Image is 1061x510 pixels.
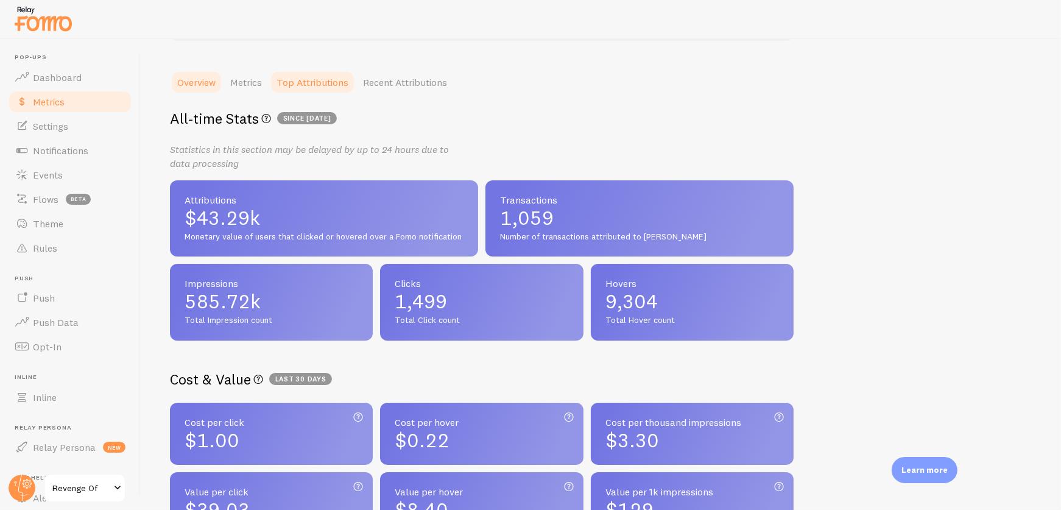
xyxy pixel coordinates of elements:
[33,96,65,108] span: Metrics
[605,428,659,452] span: $3.30
[605,417,779,427] span: Cost per thousand impressions
[7,163,133,187] a: Events
[500,232,779,243] span: Number of transactions attributed to [PERSON_NAME]
[892,457,957,483] div: Learn more
[7,187,133,211] a: Flows beta
[15,424,133,432] span: Relay Persona
[185,232,464,243] span: Monetary value of users that clicked or hovered over a Fomo notification
[33,316,79,328] span: Push Data
[33,341,62,353] span: Opt-In
[170,143,449,169] i: Statistics in this section may be delayed by up to 24 hours due to data processing
[7,286,133,310] a: Push
[7,90,133,114] a: Metrics
[605,487,779,497] span: Value per 1k impressions
[15,374,133,381] span: Inline
[52,481,110,495] span: Revenge Of
[7,211,133,236] a: Theme
[66,194,91,205] span: beta
[356,70,454,94] a: Recent Attributions
[33,242,57,254] span: Rules
[7,385,133,409] a: Inline
[395,487,568,497] span: Value per hover
[395,428,449,452] span: $0.22
[13,3,74,34] img: fomo-relay-logo-orange.svg
[185,195,464,205] span: Attributions
[185,292,358,311] span: 585.72k
[605,315,779,326] span: Total Hover count
[277,112,337,124] span: since [DATE]
[44,473,126,503] a: Revenge Of
[33,71,82,83] span: Dashboard
[269,70,356,94] a: Top Attributions
[185,208,464,228] span: $43.29k
[15,54,133,62] span: Pop-ups
[500,195,779,205] span: Transactions
[605,278,779,288] span: Hovers
[395,315,568,326] span: Total Click count
[185,417,358,427] span: Cost per click
[395,292,568,311] span: 1,499
[901,464,948,476] p: Learn more
[7,236,133,260] a: Rules
[33,218,63,230] span: Theme
[170,109,794,128] h2: All-time Stats
[185,487,358,497] span: Value per click
[185,315,358,326] span: Total Impression count
[500,208,779,228] span: 1,059
[7,335,133,359] a: Opt-In
[33,120,68,132] span: Settings
[15,275,133,283] span: Push
[7,138,133,163] a: Notifications
[33,169,63,181] span: Events
[395,417,568,427] span: Cost per hover
[7,435,133,459] a: Relay Persona new
[103,442,125,453] span: new
[395,278,568,288] span: Clicks
[33,292,55,304] span: Push
[185,278,358,288] span: Impressions
[269,373,332,385] span: Last 30 days
[33,144,88,157] span: Notifications
[223,70,269,94] a: Metrics
[33,441,96,453] span: Relay Persona
[7,114,133,138] a: Settings
[33,391,57,403] span: Inline
[185,428,239,452] span: $1.00
[7,310,133,335] a: Push Data
[170,370,794,389] h2: Cost & Value
[170,70,223,94] a: Overview
[605,292,779,311] span: 9,304
[33,193,58,205] span: Flows
[7,65,133,90] a: Dashboard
